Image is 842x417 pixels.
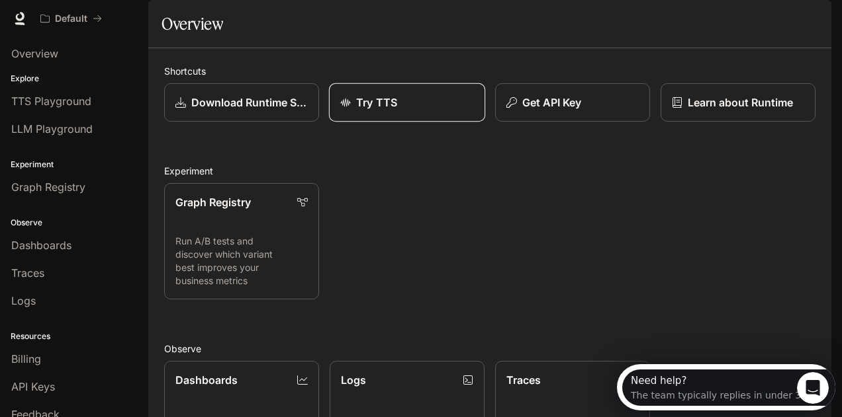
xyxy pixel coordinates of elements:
[661,83,816,122] a: Learn about Runtime
[341,372,366,388] p: Logs
[14,11,190,22] div: Need help?
[522,95,581,110] p: Get API Key
[14,22,190,36] div: The team typically replies in under 3h
[34,5,108,32] button: All workspaces
[164,64,816,78] h2: Shortcuts
[617,364,835,410] iframe: Intercom live chat discovery launcher
[175,372,238,388] p: Dashboards
[506,372,541,388] p: Traces
[162,11,223,37] h1: Overview
[797,372,829,404] iframe: Intercom live chat
[688,95,793,110] p: Learn about Runtime
[164,183,319,299] a: Graph RegistryRun A/B tests and discover which variant best improves your business metrics
[164,164,816,178] h2: Experiment
[164,83,319,122] a: Download Runtime SDK
[495,83,650,122] button: Get API Key
[55,13,87,24] p: Default
[5,5,229,42] div: Open Intercom Messenger
[329,83,485,122] a: Try TTS
[175,194,251,210] p: Graph Registry
[191,95,308,110] p: Download Runtime SDK
[356,95,397,110] p: Try TTS
[175,235,308,287] p: Run A/B tests and discover which variant best improves your business metrics
[164,342,816,356] h2: Observe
